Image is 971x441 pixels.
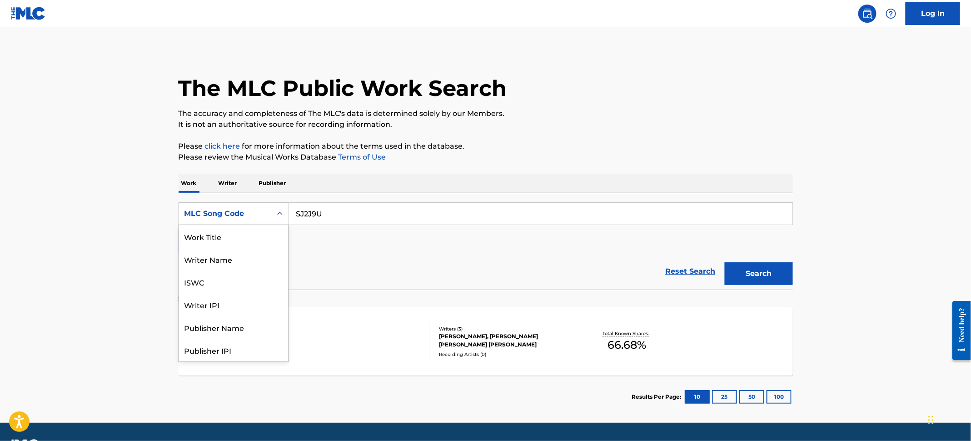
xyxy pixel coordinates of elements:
[928,406,934,434] div: Drag
[906,2,960,25] a: Log In
[712,390,737,404] button: 25
[256,174,289,193] p: Publisher
[862,8,873,19] img: search
[179,174,199,193] p: Work
[685,390,710,404] button: 10
[439,351,576,358] div: Recording Artists ( 0 )
[179,119,793,130] p: It is not an authoritative source for recording information.
[179,152,793,163] p: Please review the Musical Works Database
[661,261,720,281] a: Reset Search
[184,208,266,219] div: MLC Song Code
[439,332,576,349] div: [PERSON_NAME], [PERSON_NAME] [PERSON_NAME] [PERSON_NAME]
[739,390,764,404] button: 50
[337,153,386,161] a: Terms of Use
[886,8,896,19] img: help
[767,390,792,404] button: 100
[725,262,793,285] button: Search
[608,337,647,353] span: 66.68 %
[882,5,900,23] div: Help
[216,174,240,193] p: Writer
[179,271,288,293] div: ISWC
[179,339,288,361] div: Publisher IPI
[205,142,240,150] a: click here
[179,316,288,339] div: Publisher Name
[926,397,971,441] iframe: Chat Widget
[858,5,876,23] a: Public Search
[179,307,793,376] a: SOUTH OF SANITYMLC Song Code:SJ2J9UISWC:Writers (3)[PERSON_NAME], [PERSON_NAME] [PERSON_NAME] [PE...
[179,225,288,248] div: Work Title
[179,293,288,316] div: Writer IPI
[179,108,793,119] p: The accuracy and completeness of The MLC's data is determined solely by our Members.
[179,248,288,271] div: Writer Name
[632,393,684,401] p: Results Per Page:
[11,7,46,20] img: MLC Logo
[439,326,576,332] div: Writers ( 3 )
[179,202,793,290] form: Search Form
[946,294,971,367] iframe: Resource Center
[603,330,652,337] p: Total Known Shares:
[179,141,793,152] p: Please for more information about the terms used in the database.
[179,75,507,102] h1: The MLC Public Work Search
